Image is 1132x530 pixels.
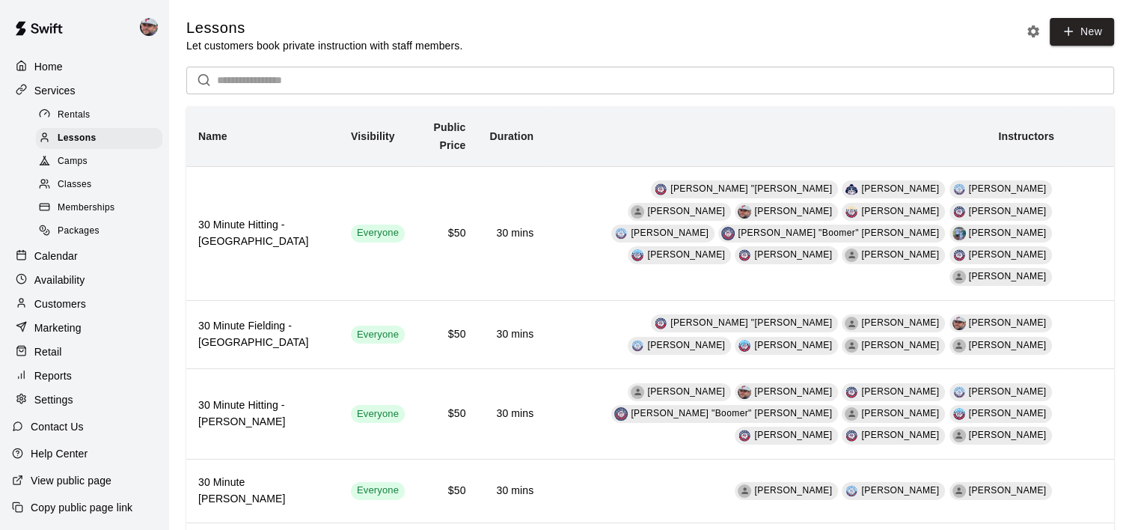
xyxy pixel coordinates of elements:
span: [PERSON_NAME] [631,228,709,238]
img: Bryan Henry [952,183,966,196]
span: [PERSON_NAME] [861,317,939,328]
div: Settings [12,389,156,411]
span: [PERSON_NAME] [969,340,1047,350]
span: [PERSON_NAME] [754,485,832,496]
p: Home [34,59,63,74]
h6: 30 mins [489,406,533,422]
a: Memberships [36,197,168,220]
div: Home [12,55,156,78]
img: Larry Yurkonis [845,183,858,196]
div: Tyler Dearden [738,484,751,498]
span: Everyone [351,407,405,421]
div: Jake Ureña [845,386,858,399]
span: [PERSON_NAME] [754,386,832,397]
span: [PERSON_NAME] [969,430,1047,440]
img: Johnathan "JP" Paskewicz [654,183,667,196]
img: Kenny Zahn [845,205,858,219]
div: Chris Wade [845,339,858,353]
a: Camps [36,150,168,174]
span: [PERSON_NAME] [647,249,725,260]
p: Contact Us [31,419,84,434]
div: Julian Clark [952,270,966,284]
span: [PERSON_NAME] [861,430,939,440]
span: [PERSON_NAME] [861,206,939,216]
span: Rentals [58,108,91,123]
p: Reports [34,368,72,383]
h6: 30 Minute [PERSON_NAME] [198,475,327,508]
p: View public page [31,473,111,488]
a: Services [12,79,156,102]
img: Alec Silverman [140,18,158,36]
button: Lesson settings [1022,20,1044,43]
span: [PERSON_NAME] [969,408,1047,418]
div: Marketing [12,317,156,339]
img: Jake Ureña [952,205,966,219]
h6: 30 mins [489,326,533,343]
div: This service is visible to all of your customers [351,225,405,243]
b: Name [198,130,227,142]
h6: $50 [429,225,465,242]
div: Memberships [36,198,162,219]
div: This service is visible to all of your customers [351,482,405,500]
span: Lessons [58,131,97,146]
div: Julian Clark [952,484,966,498]
p: Availability [34,272,85,287]
div: Julian Clark [952,339,966,353]
span: [PERSON_NAME] [969,206,1047,216]
p: Marketing [34,320,82,335]
span: Packages [58,224,100,239]
b: Duration [489,130,533,142]
div: Joey Wright [845,429,858,442]
a: Reports [12,365,156,387]
div: Noah Stofman [631,249,644,262]
a: Availability [12,269,156,291]
img: Derek "Boomer" Wickersham [614,407,628,421]
img: Alec Silverman [738,386,751,399]
div: Alec Silverman [137,12,168,42]
div: Rentals [36,105,162,126]
span: [PERSON_NAME] "[PERSON_NAME] [670,317,832,328]
div: Tyler Dearden [631,386,644,399]
p: Help Center [31,446,88,461]
img: Joey Wright [952,249,966,262]
span: [PERSON_NAME] [969,271,1047,281]
a: Calendar [12,245,156,267]
span: [PERSON_NAME] "[PERSON_NAME] [670,183,832,194]
span: [PERSON_NAME] [969,485,1047,496]
span: [PERSON_NAME] [861,408,939,418]
span: [PERSON_NAME] [647,386,725,397]
span: [PERSON_NAME] [861,249,939,260]
h6: 30 mins [489,483,533,499]
p: Services [34,83,76,98]
div: AJ Wright [952,386,966,399]
div: Paul Woodley [952,227,966,240]
img: Noah Stofman [738,339,751,353]
p: Calendar [34,249,78,264]
div: Alec Silverman [952,317,966,330]
img: AJ Wright [845,484,858,498]
div: This service is visible to all of your customers [351,326,405,344]
img: Johnathan "JP" Paskewicz [654,317,667,330]
span: Camps [58,154,88,169]
p: Let customers book private instruction with staff members. [186,38,462,53]
span: [PERSON_NAME] [969,228,1047,238]
div: Classes [36,174,162,195]
a: Lessons [36,127,168,150]
a: Customers [12,293,156,315]
div: Lessons [36,128,162,149]
a: Retail [12,341,156,363]
span: Memberships [58,201,114,216]
p: Copy public page link [31,500,132,515]
div: AJ Wright [614,227,628,240]
div: AJ Wright [631,339,644,353]
span: [PERSON_NAME] "Boomer" [PERSON_NAME] [631,408,832,418]
img: Cam Driscoll [738,249,751,262]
